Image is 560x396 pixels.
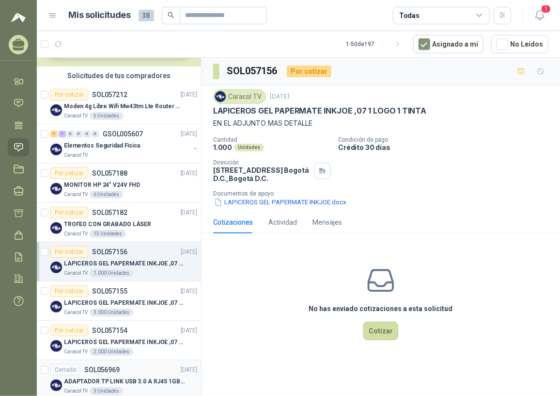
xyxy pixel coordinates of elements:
div: Actividad [268,217,297,228]
button: No Leídos [491,35,548,53]
div: 1 [59,131,66,137]
div: 0 [67,131,74,137]
button: LAPICEROS GEL PAPERMATE INKJOE.docx [213,197,347,207]
a: Por cotizarSOL057182[DATE] Company LogoTROFEO CON GRABADO LÁSERCaracol TV15 Unidades [37,203,201,242]
p: Caracol TV [64,269,88,277]
img: Company Logo [50,222,62,234]
p: Documentos de apoyo [213,190,556,197]
img: Company Logo [50,379,62,391]
p: Condición de pago [338,136,556,143]
p: GSOL005607 [103,131,143,137]
div: 15 Unidades [90,230,126,238]
p: EN EL ADJUNTO MAS DETALLE [213,118,548,129]
p: 1.000 [213,143,232,151]
img: Company Logo [50,340,62,352]
a: Por cotizarSOL057188[DATE] Company LogoMONITOR HP 24" V24V FHDCaracol TV6 Unidades [37,164,201,203]
div: 3 Unidades [90,387,123,395]
img: Company Logo [50,104,62,116]
p: Caracol TV [64,151,88,159]
div: 0 [75,131,82,137]
p: Crédito 30 días [338,143,556,151]
p: Caracol TV [64,191,88,198]
p: SOL057182 [92,209,127,216]
p: Cantidad [213,136,330,143]
div: Por cotizar [50,167,88,179]
h1: Mis solicitudes [69,8,131,22]
div: 1.000 Unidades [90,269,133,277]
p: SOL057155 [92,288,127,295]
p: LAPICEROS GEL PAPERMATE INKJOE ,07 1 LOGO 1 TINTA [64,298,185,308]
a: Por cotizarSOL057156[DATE] Company LogoLAPICEROS GEL PAPERMATE INKJOE ,07 1 LOGO 1 TINTACaracol T... [37,242,201,281]
p: [DATE] [181,130,197,139]
div: Caracol TV [213,89,266,104]
p: Moden 4g Libre Wifi Mw43tm Lte Router Móvil Internet 5ghz ALCATEL DESBLOQUEADO [64,102,185,111]
img: Company Logo [50,183,62,195]
div: Mensajes [312,217,342,228]
p: LAPICEROS GEL PAPERMATE INKJOE ,07 1 LOGO 1 TINTA [64,259,185,268]
p: SOL057156 [92,248,127,255]
p: LAPICEROS GEL PAPERMATE INKJOE ,07 1 LOGO 1 TINTA [64,338,185,347]
button: Cotizar [363,322,398,340]
div: 0 [83,131,91,137]
div: Por cotizar [50,325,88,336]
p: [DATE] [181,90,197,99]
img: Company Logo [215,91,226,102]
p: LAPICEROS GEL PAPERMATE INKJOE ,07 1 LOGO 1 TINTA [213,106,426,116]
p: SOL057212 [92,91,127,98]
span: 38 [139,10,154,21]
p: Dirección [213,159,310,166]
p: Caracol TV [64,230,88,238]
div: Unidades [234,144,264,151]
span: search [168,12,174,18]
div: 5 Unidades [90,112,123,120]
a: Por cotizarSOL057212[DATE] Company LogoModen 4g Libre Wifi Mw43tm Lte Router Móvil Internet 5ghz ... [37,85,201,124]
img: Company Logo [50,301,62,313]
div: Cotizaciones [213,217,253,228]
button: Asignado a mi [413,35,483,53]
p: SOL057154 [92,327,127,334]
div: 2.000 Unidades [90,348,133,356]
a: Por cotizarSOL057154[DATE] Company LogoLAPICEROS GEL PAPERMATE INKJOE ,07 1 LOGO 1 TINTACaracol T... [37,321,201,360]
h3: No has enviado cotizaciones a esta solicitud [309,303,453,314]
div: Por cotizar [50,285,88,297]
p: ADAPTADOR TP LINK USB 3.0 A RJ45 1GB WINDOWS [64,377,185,386]
div: Por cotizar [50,246,88,258]
p: [DATE] [181,287,197,296]
div: Por cotizar [50,207,88,218]
p: [DATE] [181,247,197,257]
p: [DATE] [181,365,197,375]
div: Por cotizar [287,66,331,77]
p: SOL057188 [92,170,127,177]
p: [DATE] [181,208,197,217]
p: Caracol TV [64,309,88,316]
div: 1 - 50 de 197 [346,36,405,52]
img: Company Logo [50,144,62,155]
div: Cerrado [50,364,80,376]
p: [DATE] [270,92,289,101]
p: SOL056969 [84,366,120,373]
div: Solicitudes de tus compradores [37,66,201,85]
h3: SOL057156 [227,64,279,79]
p: [STREET_ADDRESS] Bogotá D.C. , Bogotá D.C. [213,166,310,182]
a: Por cotizarSOL057155[DATE] Company LogoLAPICEROS GEL PAPERMATE INKJOE ,07 1 LOGO 1 TINTACaracol T... [37,281,201,321]
div: Todas [399,10,420,21]
div: 1 [50,131,58,137]
div: 3.000 Unidades [90,309,133,316]
div: Por cotizar [50,89,88,100]
div: 0 [92,131,99,137]
a: 1 1 0 0 0 0 GSOL005607[DATE] Company LogoElementos Seguridad FisicaCaracol TV [50,128,199,159]
p: Caracol TV [64,387,88,395]
p: Elementos Seguridad Fisica [64,141,140,150]
p: MONITOR HP 24" V24V FHD [64,181,140,190]
p: TROFEO CON GRABADO LÁSER [64,220,151,229]
img: Logo peakr [11,12,26,23]
p: Caracol TV [64,112,88,120]
span: 1 [541,4,551,14]
div: 6 Unidades [90,191,123,198]
img: Company Logo [50,262,62,273]
p: [DATE] [181,169,197,178]
p: [DATE] [181,326,197,335]
p: Caracol TV [64,348,88,356]
button: 1 [531,7,548,24]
